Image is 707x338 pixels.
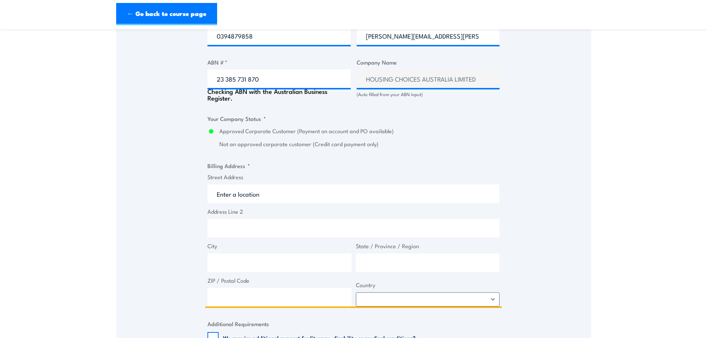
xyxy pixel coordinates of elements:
[207,242,351,250] label: City
[207,173,500,181] label: Street Address
[207,184,500,203] input: Enter a location
[219,140,500,148] label: Not an approved corporate customer (Credit card payment only)
[219,127,500,135] label: Approved Corporate Customer (Payment on account and PO available)
[207,88,351,101] div: Checking ABN with the Australian Business Register.
[116,3,217,25] a: ← Go back to course page
[357,91,500,98] div: (Auto filled from your ABN input)
[356,242,500,250] label: State / Province / Region
[207,58,351,66] label: ABN #
[207,276,351,285] label: ZIP / Postal Code
[207,161,250,170] legend: Billing Address
[207,319,269,328] legend: Additional Requirements
[207,114,266,123] legend: Your Company Status
[357,58,500,66] label: Company Name
[356,281,500,289] label: Country
[207,207,500,216] label: Address Line 2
